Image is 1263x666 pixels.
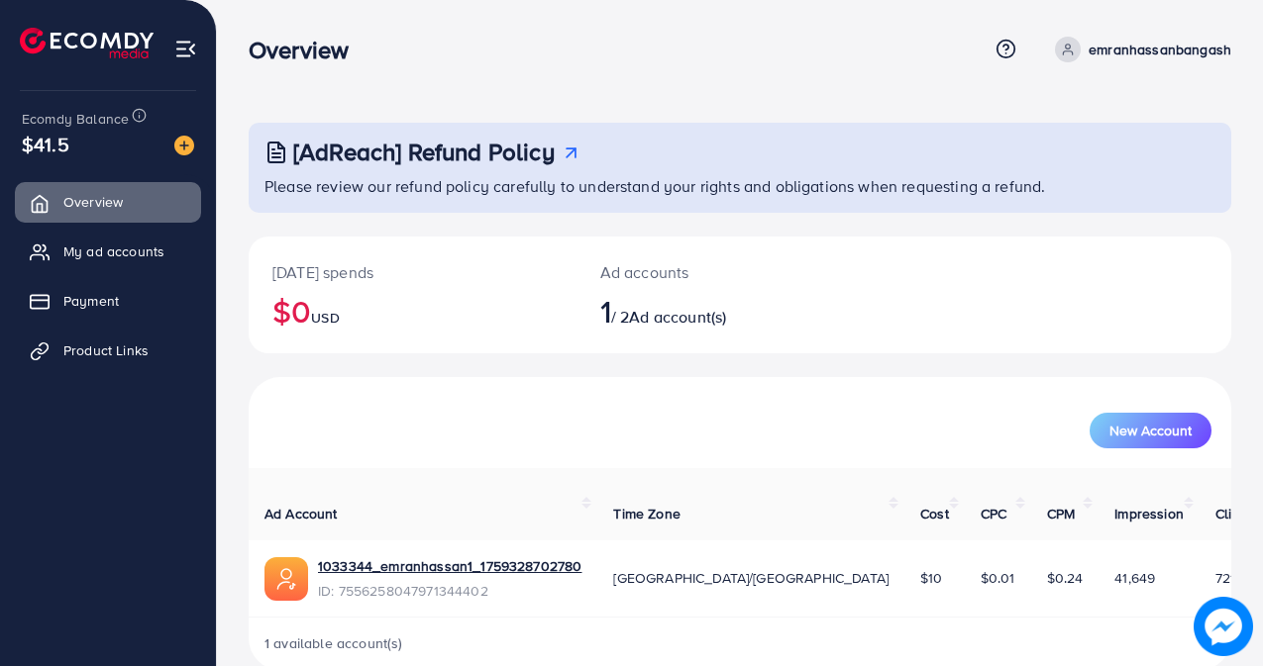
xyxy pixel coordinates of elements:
[1200,603,1247,650] img: image
[15,331,201,370] a: Product Links
[264,557,308,601] img: ic-ads-acc.e4c84228.svg
[63,192,123,212] span: Overview
[600,292,798,330] h2: / 2
[981,504,1006,523] span: CPC
[1047,37,1231,62] a: emranhassanbangash
[264,504,338,523] span: Ad Account
[1215,504,1253,523] span: Clicks
[249,36,365,64] h3: Overview
[1114,504,1184,523] span: Impression
[22,109,129,129] span: Ecomdy Balance
[311,308,339,328] span: USD
[15,182,201,222] a: Overview
[15,232,201,271] a: My ad accounts
[600,288,611,333] span: 1
[293,138,555,166] h3: [AdReach] Refund Policy
[600,260,798,284] p: Ad accounts
[22,130,69,158] span: $41.5
[272,260,553,284] p: [DATE] spends
[920,568,942,588] span: $10
[264,633,403,653] span: 1 available account(s)
[613,568,889,588] span: [GEOGRAPHIC_DATA]/[GEOGRAPHIC_DATA]
[1047,568,1084,588] span: $0.24
[613,504,680,523] span: Time Zone
[1089,38,1231,61] p: emranhassanbangash
[264,174,1219,198] p: Please review our refund policy carefully to understand your rights and obligations when requesti...
[174,136,194,155] img: image
[920,504,949,523] span: Cost
[63,291,119,311] span: Payment
[1114,568,1155,588] span: 41,649
[174,38,197,60] img: menu
[20,28,154,58] img: logo
[272,292,553,330] h2: $0
[318,556,581,576] a: 1033344_emranhassan1_1759328702780
[1215,568,1235,588] span: 721
[1090,413,1211,448] button: New Account
[981,568,1015,588] span: $0.01
[63,340,149,360] span: Product Links
[318,581,581,601] span: ID: 7556258047971344402
[1109,424,1192,437] span: New Account
[63,241,164,261] span: My ad accounts
[629,306,726,328] span: Ad account(s)
[1047,504,1075,523] span: CPM
[15,281,201,321] a: Payment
